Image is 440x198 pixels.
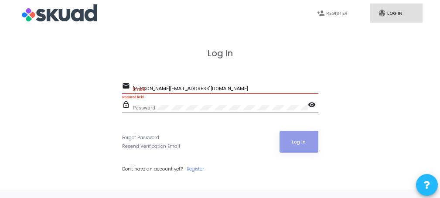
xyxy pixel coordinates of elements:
[122,100,133,111] mat-icon: lock_outline
[122,95,143,99] strong: Required field
[122,82,133,92] mat-icon: email
[122,143,180,150] a: Resend Verification Email
[280,131,318,153] button: Log In
[122,166,183,172] span: Don't have an account yet?
[309,3,362,23] a: person_addRegister
[187,166,204,172] a: Register
[317,9,325,17] i: person_add
[370,3,423,23] a: fingerprintLog In
[133,86,318,92] input: Email
[122,48,318,58] h3: Log In
[22,2,97,24] img: logo
[308,100,318,111] mat-icon: visibility
[122,134,159,141] a: Forgot Password
[378,9,386,17] i: fingerprint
